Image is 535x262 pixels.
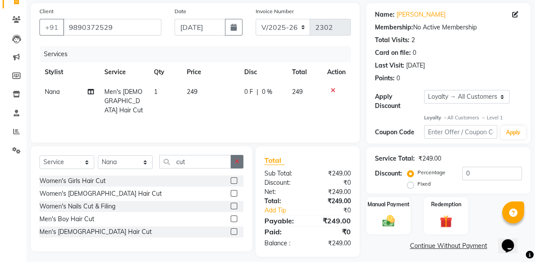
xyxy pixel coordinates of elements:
[63,19,161,36] input: Search by Name/Mobile/Email/Code
[375,23,522,32] div: No Active Membership
[375,61,404,70] div: Last Visit:
[104,88,143,114] span: Men's [DEMOGRAPHIC_DATA] Hair Cut
[307,187,357,197] div: ₹249.00
[45,88,60,96] span: Nana
[375,154,415,163] div: Service Total:
[257,87,258,97] span: |
[244,87,253,97] span: 0 F
[307,178,357,187] div: ₹0
[418,154,441,163] div: ₹249.00
[316,206,357,215] div: ₹0
[406,61,425,70] div: [DATE]
[375,169,402,178] div: Discount:
[375,92,424,111] div: Apply Discount
[258,197,308,206] div: Total:
[154,88,157,96] span: 1
[292,88,303,96] span: 249
[307,197,357,206] div: ₹249.00
[264,156,285,165] span: Total
[239,62,287,82] th: Disc
[40,46,357,62] div: Services
[149,62,182,82] th: Qty
[39,189,162,198] div: Women's [DEMOGRAPHIC_DATA] Hair Cut
[39,227,152,237] div: Men's [DEMOGRAPHIC_DATA] Hair Cut
[258,178,308,187] div: Discount:
[258,187,308,197] div: Net:
[258,215,308,226] div: Payable:
[258,169,308,178] div: Sub Total:
[367,201,410,208] label: Manual Payment
[307,239,357,248] div: ₹249.00
[368,241,529,251] a: Continue Without Payment
[39,176,106,186] div: Women's Girls Hair Cut
[287,62,322,82] th: Total
[498,227,526,253] iframe: chat widget
[322,62,351,82] th: Action
[375,128,424,137] div: Coupon Code
[39,19,64,36] button: +91
[396,10,446,19] a: [PERSON_NAME]
[39,7,53,15] label: Client
[375,48,411,57] div: Card on file:
[307,226,357,237] div: ₹0
[431,201,461,208] label: Redemption
[175,7,186,15] label: Date
[417,180,431,188] label: Fixed
[417,169,446,176] label: Percentage
[159,155,231,169] input: Search or Scan
[307,169,357,178] div: ₹249.00
[39,62,99,82] th: Stylist
[187,88,197,96] span: 249
[375,36,410,45] div: Total Visits:
[99,62,149,82] th: Service
[424,115,447,121] strong: Loyalty →
[436,214,456,229] img: _gift.svg
[182,62,239,82] th: Price
[258,206,316,215] a: Add Tip
[375,74,395,83] div: Points:
[375,23,413,32] div: Membership:
[375,10,395,19] div: Name:
[413,48,416,57] div: 0
[258,226,308,237] div: Paid:
[256,7,294,15] label: Invoice Number
[378,214,399,228] img: _cash.svg
[501,126,526,139] button: Apply
[411,36,415,45] div: 2
[307,215,357,226] div: ₹249.00
[262,87,272,97] span: 0 %
[39,202,115,211] div: Women's Nails Cut & Filing
[39,215,94,224] div: Men's Boy Hair Cut
[258,239,308,248] div: Balance :
[424,114,522,122] div: All Customers → Level 1
[424,125,498,139] input: Enter Offer / Coupon Code
[396,74,400,83] div: 0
